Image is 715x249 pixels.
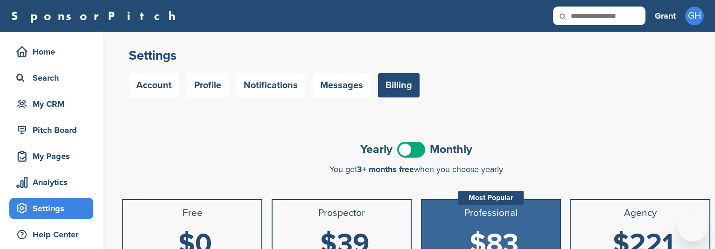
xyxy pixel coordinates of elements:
h3: Professional [426,207,556,219]
a: Grant [655,6,676,26]
a: Notifications [236,73,305,97]
a: Billing [378,73,420,97]
div: Most Popular [458,191,524,205]
a: SponsorPitch [11,10,182,22]
a: Account [129,73,179,97]
h2: Settings [129,47,704,64]
div: Help Center [14,226,93,243]
a: Pitch Board [9,119,93,141]
a: Search [9,67,93,89]
div: Analytics [14,174,93,191]
a: Analytics [9,172,93,193]
h3: Prospector [276,207,407,219]
a: Settings [9,198,93,219]
a: Profile [187,73,229,97]
div: You get when you choose yearly [122,165,710,174]
span: 3+ months free [357,164,414,174]
a: Help Center [9,224,93,245]
div: Settings [14,200,93,217]
span: Monthly [430,144,472,155]
span: GH [685,7,704,25]
div: My Pages [14,148,93,165]
a: Messages [313,73,371,97]
div: Search [14,69,93,86]
a: My CRM [9,93,93,115]
div: Home [14,43,93,60]
iframe: Button to launch messaging window [678,212,708,242]
div: My CRM [14,96,93,112]
h3: Free [127,207,258,219]
span: Yearly [360,144,393,155]
h3: Grant [655,9,676,22]
a: My Pages [9,145,93,167]
a: Home [9,41,93,62]
h3: Agency [575,207,706,219]
div: Pitch Board [14,122,93,138]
